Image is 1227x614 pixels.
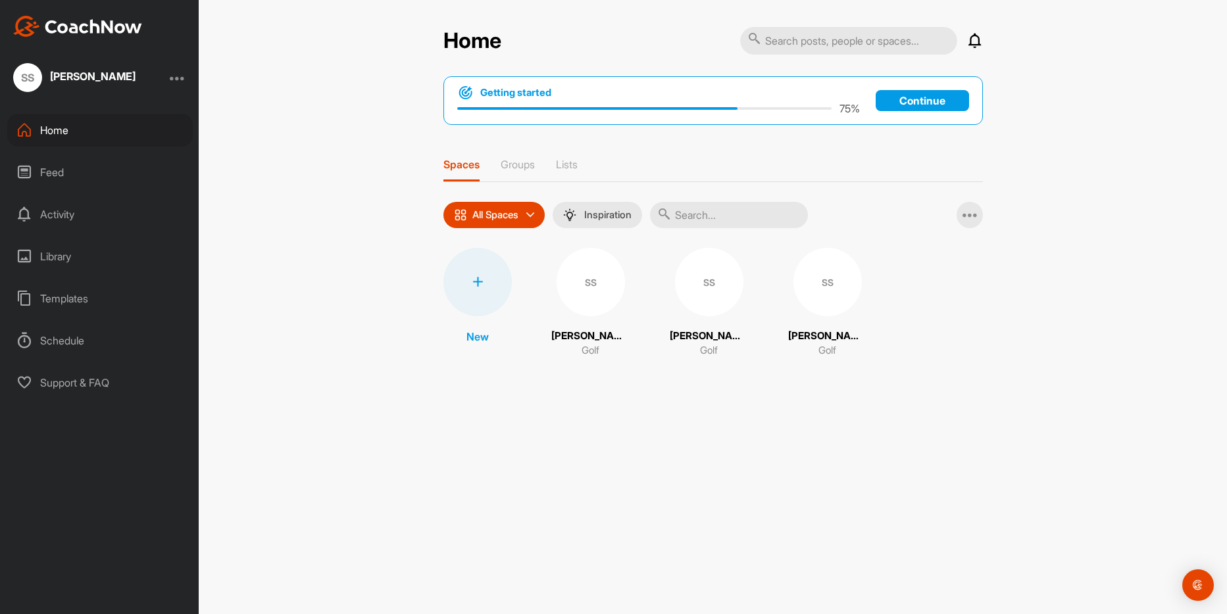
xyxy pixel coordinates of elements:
a: SS[PERSON_NAME]Golf [551,248,630,358]
input: Search... [650,202,808,228]
div: SS [675,248,743,316]
div: Home [7,114,193,147]
div: SS [557,248,625,316]
a: SS[PERSON_NAME]Golf [788,248,867,358]
p: Groups [501,158,535,171]
img: menuIcon [563,208,576,222]
div: Schedule [7,324,193,357]
div: Library [7,240,193,273]
img: bullseye [457,85,474,101]
img: CoachNow [13,16,142,37]
div: Activity [7,198,193,231]
p: Golf [700,343,718,358]
h2: Home [443,28,501,54]
p: Lists [556,158,578,171]
p: [PERSON_NAME] [670,329,749,344]
p: [PERSON_NAME] [551,329,630,344]
h1: Getting started [480,85,551,100]
p: New [466,329,489,344]
div: SS [793,248,862,316]
a: SS[PERSON_NAME]Golf [670,248,749,358]
div: [PERSON_NAME] [50,71,136,82]
div: Feed [7,156,193,189]
img: icon [454,208,467,222]
p: Golf [818,343,836,358]
div: Templates [7,282,193,315]
p: 75 % [839,101,860,116]
p: Spaces [443,158,480,171]
p: Inspiration [584,210,632,220]
p: Golf [582,343,599,358]
p: All Spaces [472,210,518,220]
div: Support & FAQ [7,366,193,399]
p: [PERSON_NAME] [788,329,867,344]
a: Continue [876,90,969,111]
div: SS [13,63,42,92]
div: Open Intercom Messenger [1182,569,1214,601]
input: Search posts, people or spaces... [740,27,957,55]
